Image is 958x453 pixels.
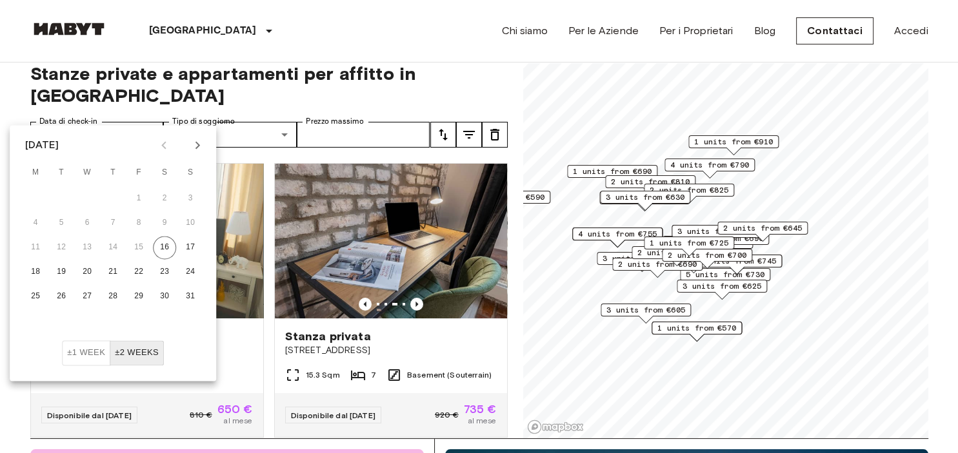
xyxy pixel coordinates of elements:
[664,159,755,178] div: Map marker
[149,23,257,39] p: [GEOGRAPHIC_DATA]
[101,285,125,308] button: 28
[410,298,423,311] button: Previous image
[179,236,202,259] button: 17
[578,228,657,240] span: 4 units from €755
[62,340,164,365] div: Move In Flexibility
[306,116,363,127] label: Prezzo massimo
[894,23,928,39] a: Accedi
[291,410,375,420] span: Disponibile dal [DATE]
[796,17,873,44] a: Contattaci
[75,285,99,308] button: 27
[644,236,734,256] div: Map marker
[430,122,456,148] button: tune
[606,191,684,203] span: 3 units from €630
[662,249,752,269] div: Map marker
[679,232,769,252] div: Map marker
[644,184,734,204] div: Map marker
[618,258,697,270] span: 2 units from €690
[47,410,132,420] span: Disponibile dal [DATE]
[285,329,371,344] span: Stanza privata
[153,160,176,186] span: Saturday
[573,166,652,177] span: 1 units from €690
[523,47,928,438] canvas: Map
[127,260,150,284] button: 22
[753,23,775,39] a: Blog
[692,255,782,275] div: Map marker
[275,164,507,318] img: Marketing picture of unit DE-02-004-006-05HF
[179,260,202,284] button: 24
[24,160,47,186] span: Monday
[460,191,550,211] div: Map marker
[572,227,663,247] div: Map marker
[659,23,733,39] a: Per i Proprietari
[190,409,212,421] span: 810 €
[24,285,47,308] button: 25
[611,176,690,188] span: 2 units from €810
[110,340,164,365] button: ±2 weeks
[717,222,808,242] div: Map marker
[435,409,459,421] span: 920 €
[603,253,681,264] span: 3 units from €785
[127,285,150,308] button: 29
[407,369,492,381] span: Basement (Souterrain)
[688,135,779,155] div: Map marker
[217,403,253,415] span: 650 €
[601,304,691,323] div: Map marker
[50,260,73,284] button: 19
[153,285,176,308] button: 30
[697,255,776,267] span: 3 units from €745
[101,160,125,186] span: Thursday
[606,304,685,316] span: 3 units from €605
[285,344,497,357] span: [STREET_ADDRESS]
[637,247,716,258] span: 2 units from €925
[30,23,108,35] img: Habyt
[680,268,770,288] div: Map marker
[599,191,690,211] div: Map marker
[568,23,639,39] a: Per le Aziende
[657,322,736,334] span: 1 units from €570
[186,134,208,156] button: Next month
[359,298,372,311] button: Previous image
[677,226,756,237] span: 3 units from €800
[101,260,125,284] button: 21
[597,252,687,272] div: Map marker
[672,225,762,245] div: Map marker
[686,269,764,280] span: 5 units from €730
[30,63,508,106] span: Stanze private e appartamenti per affitto in [GEOGRAPHIC_DATA]
[179,160,202,186] span: Sunday
[274,163,508,438] a: Previous imagePrevious imageStanza privata[STREET_ADDRESS]15.3 Sqm7Basement (Souterrain)Disponibi...
[632,246,722,266] div: Map marker
[668,249,746,261] span: 2 units from €700
[467,415,496,427] span: al mese
[456,122,482,148] button: tune
[650,184,728,196] span: 2 units from €825
[670,159,749,171] span: 4 units from €790
[464,403,497,415] span: 735 €
[652,322,742,342] div: Map marker
[75,260,99,284] button: 20
[62,340,110,365] button: ±1 week
[650,237,728,249] span: 1 units from €725
[153,260,176,284] button: 23
[25,137,59,153] div: [DATE]
[482,122,508,148] button: tune
[723,222,802,234] span: 2 units from €645
[567,165,657,185] div: Map marker
[466,191,544,203] span: 3 units from €590
[75,160,99,186] span: Wednesday
[683,280,761,292] span: 3 units from €625
[306,369,340,381] span: 15.3 Sqm
[50,160,73,186] span: Tuesday
[153,236,176,259] button: 16
[172,116,235,127] label: Tipo di soggiorno
[127,160,150,186] span: Friday
[694,136,773,148] span: 1 units from €910
[612,258,703,278] div: Map marker
[24,260,47,284] button: 18
[39,116,97,127] label: Data di check-in
[179,285,202,308] button: 31
[600,191,690,211] div: Map marker
[527,419,584,434] a: Mapbox logo
[501,23,547,39] a: Chi siamo
[50,285,73,308] button: 26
